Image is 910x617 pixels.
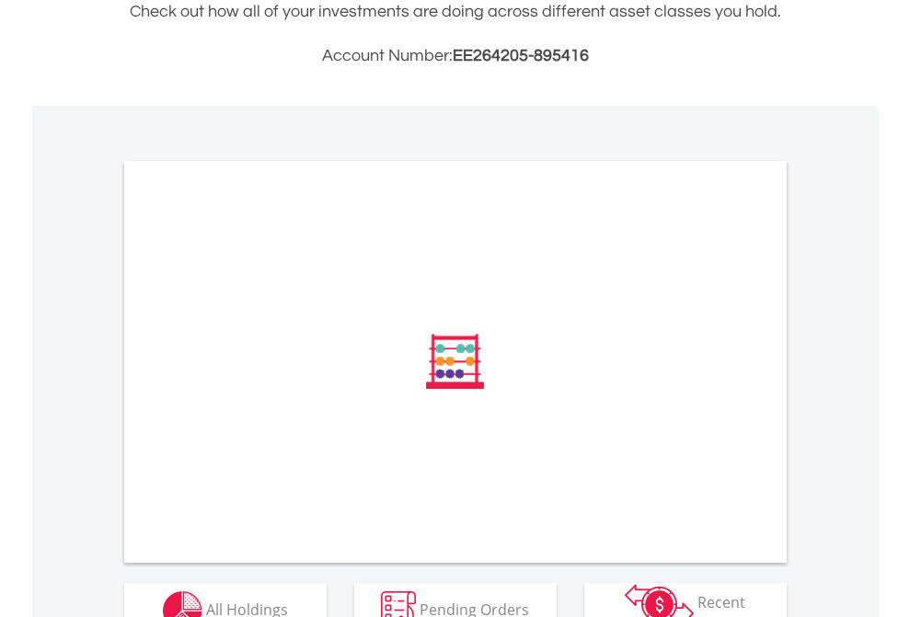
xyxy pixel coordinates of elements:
span: EE264205-895416 [453,47,589,64]
h3: Account Number: [124,43,787,69]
